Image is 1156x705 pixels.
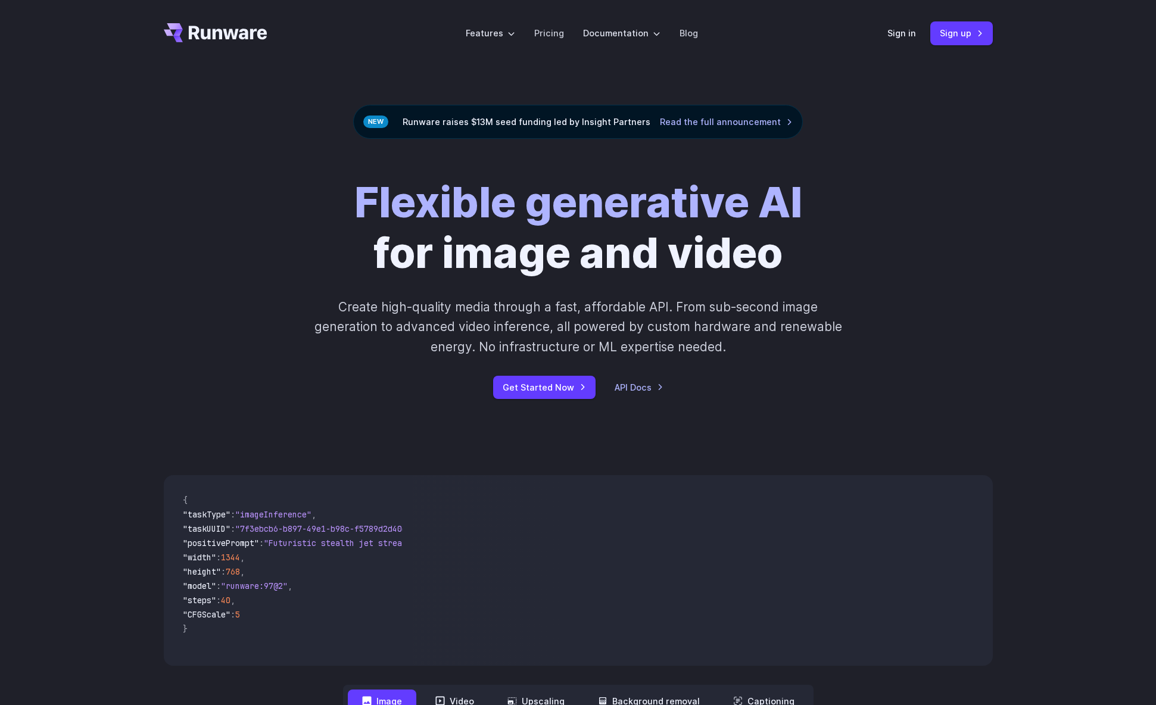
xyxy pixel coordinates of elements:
[183,623,188,634] span: }
[240,552,245,563] span: ,
[230,595,235,606] span: ,
[583,26,660,40] label: Documentation
[466,26,515,40] label: Features
[183,538,259,548] span: "positivePrompt"
[493,376,596,399] a: Get Started Now
[235,609,240,620] span: 5
[183,595,216,606] span: "steps"
[183,609,230,620] span: "CFGScale"
[311,509,316,520] span: ,
[183,495,188,506] span: {
[235,509,311,520] span: "imageInference"
[615,380,663,394] a: API Docs
[235,523,416,534] span: "7f3ebcb6-b897-49e1-b98c-f5789d2d40d7"
[680,26,698,40] a: Blog
[264,538,697,548] span: "Futuristic stealth jet streaking through a neon-lit cityscape with glowing purple exhaust"
[221,552,240,563] span: 1344
[288,581,292,591] span: ,
[354,176,802,227] strong: Flexible generative AI
[230,523,235,534] span: :
[183,509,230,520] span: "taskType"
[354,177,802,278] h1: for image and video
[216,581,221,591] span: :
[230,509,235,520] span: :
[216,595,221,606] span: :
[183,523,230,534] span: "taskUUID"
[164,23,267,42] a: Go to /
[216,552,221,563] span: :
[183,552,216,563] span: "width"
[230,609,235,620] span: :
[240,566,245,577] span: ,
[221,566,226,577] span: :
[534,26,564,40] a: Pricing
[221,581,288,591] span: "runware:97@2"
[183,581,216,591] span: "model"
[313,297,843,357] p: Create high-quality media through a fast, affordable API. From sub-second image generation to adv...
[226,566,240,577] span: 768
[930,21,993,45] a: Sign up
[353,105,803,139] div: Runware raises $13M seed funding led by Insight Partners
[259,538,264,548] span: :
[660,115,793,129] a: Read the full announcement
[183,566,221,577] span: "height"
[887,26,916,40] a: Sign in
[221,595,230,606] span: 40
